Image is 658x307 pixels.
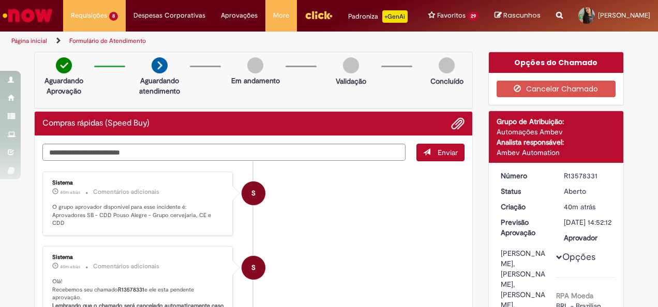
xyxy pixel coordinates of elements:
[497,81,616,97] button: Cancelar Chamado
[564,217,612,227] div: [DATE] 14:52:12
[273,10,289,21] span: More
[437,10,466,21] span: Favoritos
[493,171,557,181] dt: Número
[564,202,595,211] time: 29/09/2025 16:52:12
[247,57,263,73] img: img-circle-grey.png
[336,76,366,86] p: Validação
[93,262,159,271] small: Comentários adicionais
[416,144,465,161] button: Enviar
[497,127,616,137] div: Automações Ambev
[242,256,265,280] div: System
[251,181,256,206] span: S
[430,76,463,86] p: Concluído
[133,10,205,21] span: Despesas Corporativas
[497,137,616,147] div: Analista responsável:
[231,75,280,86] p: Em andamento
[11,37,47,45] a: Página inicial
[118,286,144,294] b: R13578331
[556,233,620,243] dt: Aprovador
[242,181,265,205] div: System
[93,188,159,196] small: Comentários adicionais
[556,291,593,300] b: RPA Moeda
[251,255,256,280] span: S
[71,10,107,21] span: Requisições
[564,202,612,212] div: 29/09/2025 16:52:12
[468,12,479,21] span: 29
[60,189,80,195] time: 29/09/2025 16:52:25
[493,217,557,238] dt: Previsão Aprovação
[52,203,225,227] p: O grupo aprovador disponível para esse incidente é: Aprovadores SB - CDD Pouso Alegre - Grupo cer...
[69,37,146,45] a: Formulário de Atendimento
[564,186,612,196] div: Aberto
[1,5,54,26] img: ServiceNow
[438,148,458,157] span: Enviar
[221,10,258,21] span: Aprovações
[493,186,557,196] dt: Status
[495,11,541,21] a: Rascunhos
[134,75,185,96] p: Aguardando atendimento
[52,180,225,186] div: Sistema
[497,147,616,158] div: Ambev Automation
[152,57,168,73] img: arrow-next.png
[39,75,89,96] p: Aguardando Aprovação
[60,264,80,270] time: 29/09/2025 16:52:24
[60,189,80,195] span: 40m atrás
[52,254,225,260] div: Sistema
[42,144,406,161] textarea: Digite sua mensagem aqui...
[343,57,359,73] img: img-circle-grey.png
[489,52,624,73] div: Opções do Chamado
[564,202,595,211] span: 40m atrás
[8,32,431,51] ul: Trilhas de página
[382,10,408,23] p: +GenAi
[56,57,72,73] img: check-circle-green.png
[60,264,80,270] span: 40m atrás
[42,119,149,128] h2: Compras rápidas (Speed Buy) Histórico de tíquete
[305,7,333,23] img: click_logo_yellow_360x200.png
[451,117,465,130] button: Adicionar anexos
[564,171,612,181] div: R13578331
[497,116,616,127] div: Grupo de Atribuição:
[503,10,541,20] span: Rascunhos
[348,10,408,23] div: Padroniza
[109,12,118,21] span: 8
[493,202,557,212] dt: Criação
[439,57,455,73] img: img-circle-grey.png
[598,11,650,20] span: [PERSON_NAME]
